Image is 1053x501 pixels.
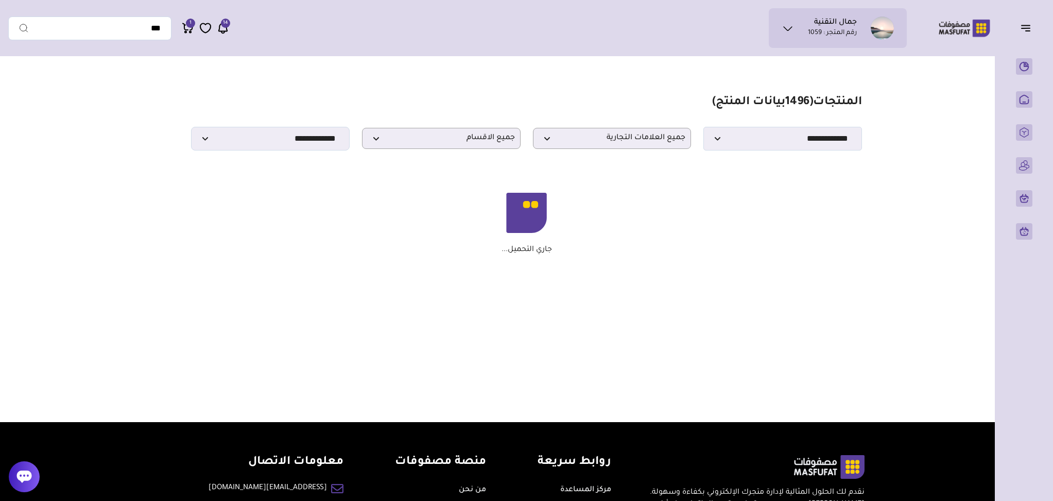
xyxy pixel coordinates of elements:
[931,18,997,38] img: Logo
[217,22,229,35] a: 14
[560,486,611,494] a: مركز المساعدة
[189,19,192,28] span: 1
[362,128,521,149] p: جميع الاقسام
[712,96,813,109] span: ( بيانات المنتج)
[209,455,343,470] h4: معلومات الاتصال
[209,482,327,494] a: [EMAIL_ADDRESS][DOMAIN_NAME]
[533,128,692,149] p: جميع العلامات التجارية
[871,16,894,40] img: جمال التقنية
[785,96,809,109] span: 1496
[368,133,515,143] span: جميع الاقسام
[814,18,857,28] h1: جمال التقنية
[223,19,228,28] span: 14
[712,95,862,110] h1: المنتجات
[808,28,857,39] p: رقم المتجر : 1059
[459,486,486,494] a: من نحن
[395,455,486,470] h4: منصة مصفوفات
[538,455,611,470] h4: روابط سريعة
[502,245,552,255] p: جاري التحميل...
[539,133,686,143] span: جميع العلامات التجارية
[182,22,194,35] a: 1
